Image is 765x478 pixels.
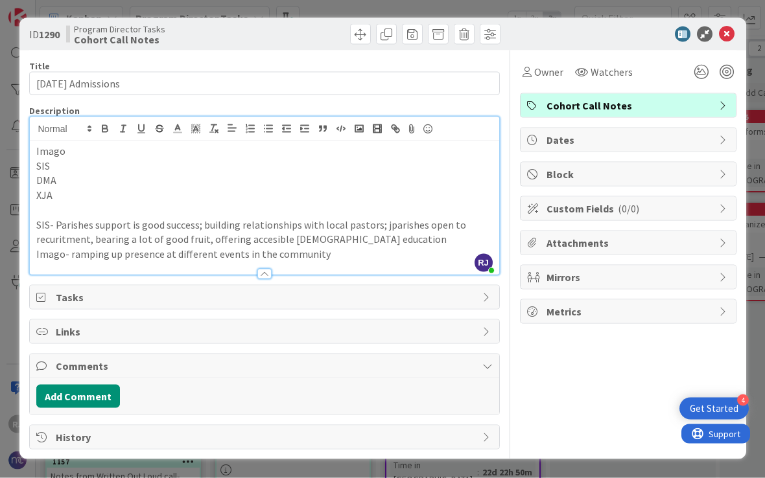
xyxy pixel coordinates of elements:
span: Dates [547,132,712,148]
span: Tasks [56,290,476,305]
div: 4 [737,394,749,406]
button: Add Comment [36,385,120,408]
p: Imago [36,144,493,159]
span: Program Director Tasks [74,24,165,34]
span: Cohort Call Notes [547,98,712,113]
span: Links [56,324,476,339]
span: Block [547,166,712,182]
span: History [56,429,476,445]
label: Title [29,60,50,72]
p: XJA [36,188,493,203]
p: SIS [36,159,493,174]
span: ID [29,27,60,42]
b: Cohort Call Notes [74,34,165,45]
span: Watchers [591,64,633,80]
span: Support [27,2,59,17]
span: Metrics [547,304,712,319]
span: Attachments [547,235,712,251]
input: type card name here... [29,72,500,95]
span: Description [29,105,80,117]
span: Mirrors [547,269,712,285]
div: Open Get Started checklist, remaining modules: 4 [679,398,749,420]
p: Imago- ramping up presence at different events in the community [36,247,493,262]
p: SIS- Parishes support is good success; building relationships with local pastors; jparishes open ... [36,218,493,247]
span: Owner [534,64,563,80]
div: Get Started [690,402,738,415]
span: RJ [475,254,493,272]
p: DMA [36,173,493,188]
span: Custom Fields [547,201,712,216]
span: Comments [56,358,476,374]
span: ( 0/0 ) [618,202,639,215]
b: 1290 [39,28,60,41]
